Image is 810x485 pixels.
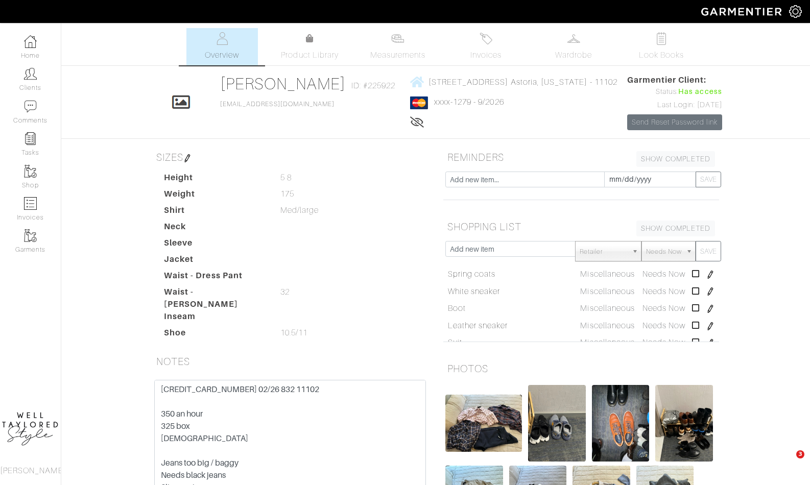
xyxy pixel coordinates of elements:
span: 3 [796,450,804,458]
span: Needs Now [642,270,685,279]
a: Send Reset Password link [627,114,722,130]
a: Look Books [626,28,697,65]
input: Add new item [445,241,576,257]
dt: Height [156,172,273,188]
input: Add new item... [445,172,605,187]
dt: Neck [156,221,273,237]
dt: Shoe [156,327,273,343]
img: pen-cf24a1663064a2ec1b9c1bd2387e9de7a2fa800b781884d57f21acf72779bad2.png [706,287,714,296]
img: garmentier-logo-header-white-b43fb05a5012e4ada735d5af1a66efaba907eab6374d6393d1fbf88cb4ef424d.png [696,3,789,20]
span: 10.5/11 [280,327,307,339]
img: garments-icon-b7da505a4dc4fd61783c78ac3ca0ef83fa9d6f193b1c9dc38574b1d14d53ca28.png [24,165,37,178]
span: Has access [678,86,722,98]
iframe: Intercom live chat [775,450,800,475]
img: comment-icon-a0a6a9ef722e966f86d9cbdc48e553b5cf19dbc54f86b18d962a5391bc8f6eb6.png [24,100,37,113]
dt: Inseam [156,310,273,327]
img: wardrobe-487a4870c1b7c33e795ec22d11cfc2ed9d08956e64fb3008fe2437562e282088.svg [567,32,580,45]
img: orders-icon-0abe47150d42831381b5fb84f609e132dff9fe21cb692f30cb5eec754e2cba89.png [24,197,37,210]
a: [PERSON_NAME] [220,75,346,93]
span: Miscellaneous [580,304,635,313]
img: orders-27d20c2124de7fd6de4e0e44c1d41de31381a507db9b33961299e4e07d508b8c.svg [480,32,492,45]
span: Needs Now [642,321,685,330]
span: 5 8 [280,172,292,184]
img: garments-icon-b7da505a4dc4fd61783c78ac3ca0ef83fa9d6f193b1c9dc38574b1d14d53ca28.png [24,229,37,242]
img: reminder-icon-8004d30b9f0a5d33ae49ab947aed9ed385cf756f9e5892f1edd6e32f2345188e.png [24,132,37,145]
img: pen-cf24a1663064a2ec1b9c1bd2387e9de7a2fa800b781884d57f21acf72779bad2.png [706,305,714,313]
span: 175 [280,188,294,200]
span: Miscellaneous [580,321,635,330]
a: Wardrobe [538,28,609,65]
a: SHOW COMPLETED [636,151,715,167]
img: gear-icon-white-bd11855cb880d31180b6d7d6211b90ccbf57a29d726f0c71d8c61bd08dd39cc2.png [789,5,802,18]
dt: Sleeve [156,237,273,253]
h5: PHOTOS [443,358,719,379]
a: Boot [448,302,466,314]
img: dashboard-icon-dbcd8f5a0b271acd01030246c82b418ddd0df26cd7fceb0bd07c9910d44c42f6.png [24,35,37,48]
a: Measurements [362,28,434,65]
a: Product Library [274,33,346,61]
span: Invoices [470,49,502,61]
dt: Shirt [156,204,273,221]
span: Retailer [580,241,628,262]
a: xxxx-1279 - 9/2026 [434,98,504,107]
h5: NOTES [152,351,428,372]
img: basicinfo-40fd8af6dae0f16599ec9e87c0ef1c0a1fdea2edbe929e3d69a839185d80c458.svg [216,32,228,45]
img: pen-cf24a1663064a2ec1b9c1bd2387e9de7a2fa800b781884d57f21acf72779bad2.png [706,339,714,347]
span: Wardrobe [555,49,592,61]
h5: REMINDERS [443,147,719,167]
div: Status: [627,86,722,98]
button: SAVE [696,172,721,187]
a: [EMAIL_ADDRESS][DOMAIN_NAME] [220,101,335,108]
img: pen-cf24a1663064a2ec1b9c1bd2387e9de7a2fa800b781884d57f21acf72779bad2.png [706,322,714,330]
span: Med/large [280,204,319,216]
span: 32 [280,286,290,298]
span: Miscellaneous [580,338,635,347]
span: Product Library [281,49,339,61]
img: eVikW7MPSDhoo7j8QVqyAbZx [655,385,713,462]
span: Measurements [370,49,426,61]
img: clients-icon-6bae9207a08558b7cb47a8932f037763ab4055f8c8b6bfacd5dc20c3e0201464.png [24,67,37,80]
img: measurements-466bbee1fd09ba9460f595b01e5d73f9e2bff037440d3c8f018324cb6cdf7a4a.svg [391,32,404,45]
span: Miscellaneous [580,287,635,296]
span: Needs Now [642,287,685,296]
button: SAVE [696,241,721,261]
span: Look Books [639,49,684,61]
dt: Waist - [PERSON_NAME] [156,286,273,310]
a: Suit [448,336,462,349]
dt: Weight [156,188,273,204]
span: Needs Now [646,241,682,262]
a: Spring coats [448,268,496,280]
span: ID: #225922 [351,80,396,92]
a: White sneaker [448,285,501,298]
span: Needs Now [642,338,685,347]
img: todo-9ac3debb85659649dc8f770b8b6100bb5dab4b48dedcbae339e5042a72dfd3cc.svg [655,32,668,45]
a: [STREET_ADDRESS] Astoria, [US_STATE] - 11102 [410,76,617,88]
div: Last Login: [DATE] [627,100,722,111]
a: Invoices [450,28,521,65]
span: Miscellaneous [580,270,635,279]
span: [STREET_ADDRESS] Astoria, [US_STATE] - 11102 [428,77,617,86]
img: pen-cf24a1663064a2ec1b9c1bd2387e9de7a2fa800b781884d57f21acf72779bad2.png [706,271,714,279]
a: SHOW COMPLETED [636,221,715,236]
dt: Waist - Dress Pant [156,270,273,286]
h5: SIZES [152,147,428,167]
a: Leather sneaker [448,320,508,332]
h5: SHOPPING LIST [443,216,719,237]
img: 3rjBJ7srFXMsnoVhVQzYZ6U7 [592,385,650,462]
a: Overview [186,28,258,65]
img: yRzL1mz35NVQ3Lv5wuQ2WZfk [528,385,586,462]
dt: Jacket [156,253,273,270]
span: Needs Now [642,304,685,313]
span: Garmentier Client: [627,74,722,86]
img: mastercard-2c98a0d54659f76b027c6839bea21931c3e23d06ea5b2b5660056f2e14d2f154.png [410,96,428,109]
span: Overview [205,49,239,61]
img: a6EFCv3EiovW7d1ofZWdJTe1 [445,395,522,452]
img: pen-cf24a1663064a2ec1b9c1bd2387e9de7a2fa800b781884d57f21acf72779bad2.png [183,154,192,162]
